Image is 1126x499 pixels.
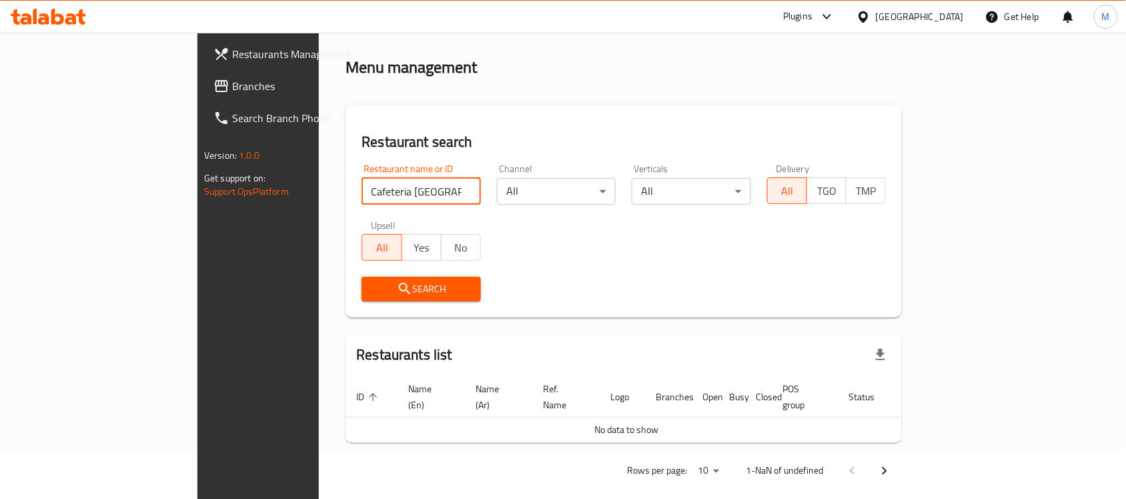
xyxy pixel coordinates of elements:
span: Restaurants Management [232,46,375,62]
label: Delivery [776,164,810,173]
span: Get support on: [204,169,265,187]
div: Plugins [783,9,812,25]
span: No data to show [595,421,659,438]
span: ID [356,389,382,405]
p: Rows per page: [627,462,687,479]
div: Export file [865,339,897,371]
span: Branches [232,78,375,94]
span: 1.0.0 [239,147,259,164]
a: Support.OpsPlatform [204,183,289,200]
span: TGO [812,181,841,201]
button: No [441,234,481,261]
span: Version: [204,147,237,164]
a: Restaurants Management [203,38,386,70]
th: Closed [745,377,772,418]
a: Branches [203,70,386,102]
th: Open [692,377,718,418]
table: enhanced table [346,377,954,443]
span: No [447,238,476,258]
div: All [497,178,616,205]
span: M [1102,9,1110,24]
button: Next page [869,455,901,487]
h2: Restaurant search [362,132,886,152]
div: [GEOGRAPHIC_DATA] [876,9,964,24]
span: POS group [782,381,822,413]
span: Status [849,389,892,405]
label: Upsell [371,221,396,230]
span: TMP [852,181,881,201]
button: Search [362,277,481,302]
button: Yes [402,234,442,261]
th: Busy [718,377,745,418]
h2: Menu management [346,57,477,78]
div: All [632,178,751,205]
a: Search Branch Phone [203,102,386,134]
span: Name (En) [408,381,449,413]
th: Logo [600,377,645,418]
span: All [368,238,396,258]
span: Search Branch Phone [232,110,375,126]
span: Yes [408,238,436,258]
button: TGO [806,177,847,204]
p: 1-NaN of undefined [746,462,823,479]
button: All [362,234,402,261]
button: All [767,177,807,204]
input: Search for restaurant name or ID.. [362,178,481,205]
span: Search [372,281,470,298]
span: All [773,181,802,201]
button: TMP [846,177,886,204]
div: Rows per page: [692,461,724,481]
h2: Restaurants list [356,345,452,365]
span: Name (Ar) [476,381,516,413]
span: Ref. Name [543,381,584,413]
th: Branches [645,377,692,418]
